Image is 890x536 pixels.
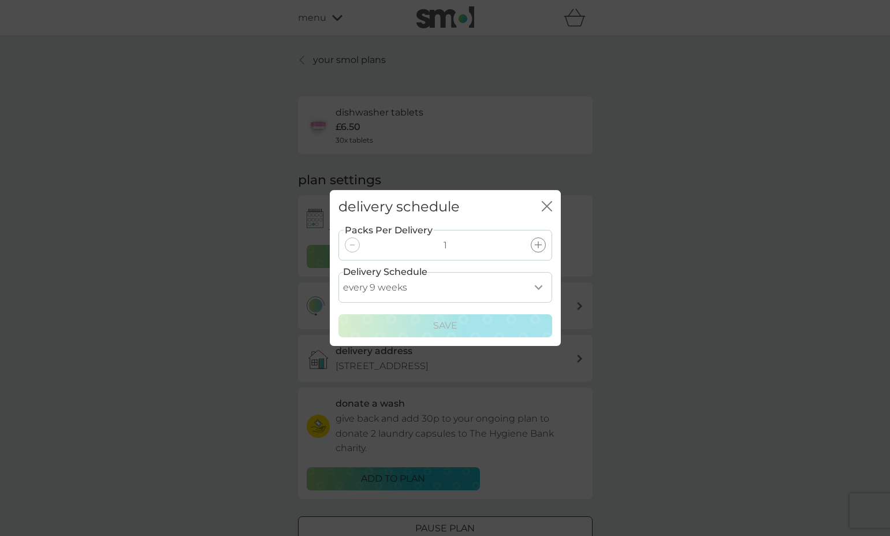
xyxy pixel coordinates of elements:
p: Save [433,318,457,333]
h2: delivery schedule [338,199,460,215]
button: close [542,201,552,213]
label: Delivery Schedule [343,265,427,280]
button: Save [338,314,552,337]
p: 1 [444,238,447,253]
label: Packs Per Delivery [344,223,434,238]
